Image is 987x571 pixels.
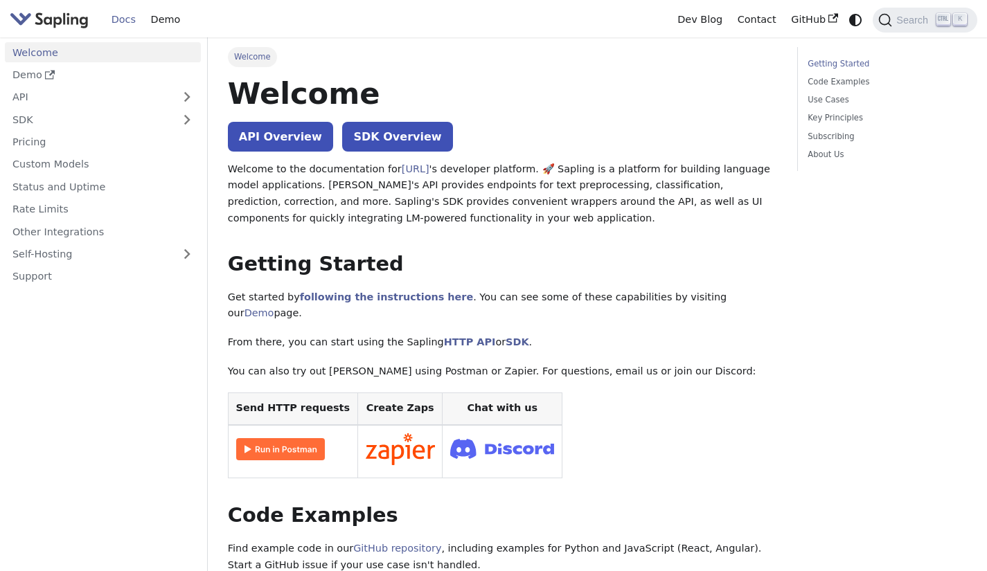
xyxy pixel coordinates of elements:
a: Self-Hosting [5,244,201,264]
a: Sapling.ai [10,10,94,30]
h2: Code Examples [228,503,777,528]
a: GitHub repository [353,543,441,554]
a: Other Integrations [5,221,201,242]
nav: Breadcrumbs [228,47,777,66]
p: From there, you can start using the Sapling or . [228,334,777,351]
a: Subscribing [808,130,962,143]
a: Getting Started [808,57,962,71]
button: Switch between dark and light mode (currently system mode) [846,10,866,30]
a: Support [5,266,201,287]
a: Contact [730,9,784,30]
th: Chat with us [443,392,562,425]
span: Search [892,15,936,26]
a: API [5,87,173,107]
a: SDK Overview [342,122,452,152]
a: API Overview [228,122,333,152]
img: Run in Postman [236,438,325,460]
p: Get started by . You can see some of these capabilities by visiting our page. [228,289,777,323]
a: Demo [143,9,188,30]
a: following the instructions here [300,291,473,302]
th: Create Zaps [357,392,443,425]
a: Rate Limits [5,199,201,219]
button: Expand sidebar category 'SDK' [173,109,201,129]
a: HTTP API [444,336,496,347]
a: Use Cases [808,93,962,107]
h1: Welcome [228,75,777,112]
button: Search (Ctrl+K) [873,8,977,33]
a: Status and Uptime [5,176,201,197]
a: Code Examples [808,75,962,89]
img: Join Discord [450,435,554,463]
a: Demo [5,65,201,85]
a: Dev Blog [670,9,729,30]
th: Send HTTP requests [228,392,357,425]
a: About Us [808,148,962,161]
a: Custom Models [5,154,201,174]
button: Expand sidebar category 'API' [173,87,201,107]
a: GitHub [783,9,845,30]
span: Welcome [228,47,277,66]
a: Key Principles [808,111,962,125]
a: SDK [506,336,528,347]
h2: Getting Started [228,252,777,277]
img: Sapling.ai [10,10,89,30]
img: Connect in Zapier [366,433,435,465]
kbd: K [953,13,967,26]
p: Welcome to the documentation for 's developer platform. 🚀 Sapling is a platform for building lang... [228,161,777,227]
a: Demo [244,307,274,318]
a: Docs [104,9,143,30]
p: You can also try out [PERSON_NAME] using Postman or Zapier. For questions, email us or join our D... [228,363,777,380]
a: [URL] [402,163,429,174]
a: SDK [5,109,173,129]
a: Pricing [5,132,201,152]
a: Welcome [5,42,201,62]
